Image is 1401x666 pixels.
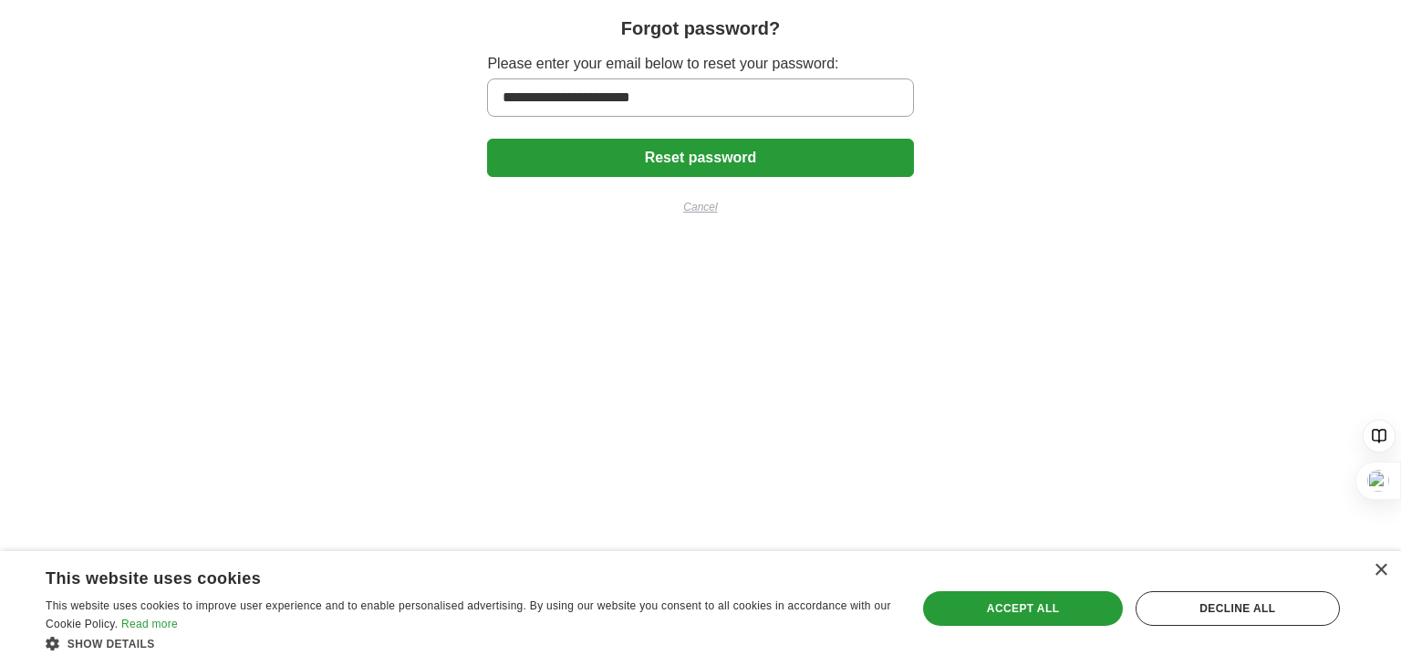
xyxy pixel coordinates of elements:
div: Accept all [923,591,1122,626]
div: Close [1374,564,1387,578]
button: Reset password [487,139,913,177]
div: Show details [46,634,891,652]
label: Please enter your email below to reset your password: [487,53,913,75]
div: This website uses cookies [46,562,846,589]
a: Read more, opens a new window [121,618,178,630]
div: Decline all [1136,591,1340,626]
h1: Forgot password? [621,15,780,42]
a: Cancel [487,199,913,215]
span: This website uses cookies to improve user experience and to enable personalised advertising. By u... [46,599,891,630]
span: Show details [67,638,155,650]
